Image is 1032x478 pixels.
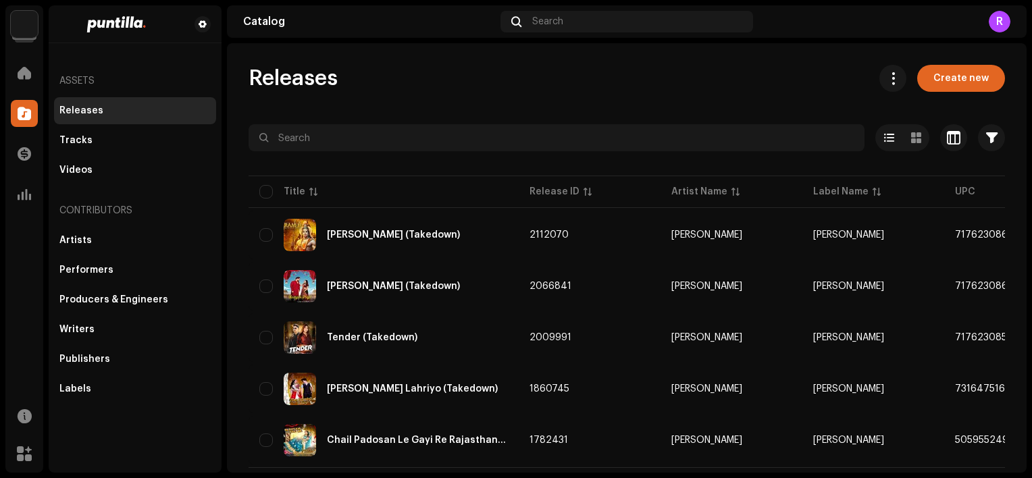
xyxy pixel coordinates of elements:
div: Kanjus Piya (Takedown) [327,282,460,291]
re-m-nav-item: Labels [54,375,216,402]
span: Manisha Saini [671,230,792,240]
span: 2112070 [530,230,569,240]
re-m-nav-item: Videos [54,157,216,184]
div: Chail Padosan Le Gayi Re Rajasthani Mashup [327,435,508,445]
div: [PERSON_NAME] [671,435,742,445]
span: 7316475168866 [955,384,1029,394]
div: Labels [59,383,91,394]
span: 1782431 [530,435,568,445]
div: Artist Name [671,185,727,198]
span: Manisha Saini [813,282,884,291]
div: Videos [59,165,93,176]
div: Releases [59,105,103,116]
span: 2066841 [530,282,571,291]
div: Catalog [243,16,495,27]
span: Manisha Saini [813,435,884,445]
div: Writers [59,324,95,335]
div: [PERSON_NAME] [671,384,742,394]
re-a-nav-header: Assets [54,65,216,97]
span: 2009991 [530,333,571,342]
span: Manisha Saini [813,384,884,394]
div: R [989,11,1010,32]
img: a6437e74-8c8e-4f74-a1ce-131745af0155 [11,11,38,38]
span: Manisha Saini [671,333,792,342]
re-m-nav-item: Writers [54,316,216,343]
img: 770dec02-29e7-4066-b998-9cbea4e25a24 [284,321,316,354]
span: Manisha Saini [813,333,884,342]
span: Manisha Saini [671,435,792,445]
re-m-nav-item: Publishers [54,346,216,373]
span: Manisha Saini [813,230,884,240]
div: [PERSON_NAME] [671,282,742,291]
img: 2b818475-bbf4-4b98-bec1-5711c409c9dc [59,16,173,32]
div: Title [284,185,305,198]
div: Producers & Engineers [59,294,168,305]
div: [PERSON_NAME] [671,333,742,342]
span: Manisha Saini [671,282,792,291]
div: Release ID [530,185,579,198]
div: Label Name [813,185,869,198]
span: Manisha Saini [671,384,792,394]
div: Tender (Takedown) [327,333,417,342]
img: da05dfa3-8e88-4484-9ef7-d504b40b5c16 [284,270,316,302]
span: Search [532,16,563,27]
span: Releases [249,65,338,92]
re-m-nav-item: Artists [54,227,216,254]
div: Artists [59,235,92,246]
re-m-nav-item: Tracks [54,127,216,154]
input: Search [249,124,865,151]
div: Piya Satrangi Lahriyo (Takedown) [327,384,498,394]
div: [PERSON_NAME] [671,230,742,240]
div: Publishers [59,354,110,365]
span: 1860745 [530,384,569,394]
span: 717623086020 [955,282,1027,291]
re-m-nav-item: Producers & Engineers [54,286,216,313]
div: Performers [59,265,113,275]
button: Create new [917,65,1005,92]
re-m-nav-item: Performers [54,257,216,284]
span: Create new [933,65,989,92]
re-a-nav-header: Contributors [54,194,216,227]
img: 2792641e-133f-45e5-b22b-76c920a61895 [284,424,316,456]
span: 717623086693 [955,230,1025,240]
re-m-nav-item: Releases [54,97,216,124]
span: 717623085214 [955,333,1024,342]
div: Tracks [59,135,93,146]
img: da3f0efb-7092-47e6-ba1d-94d2c23e330c [284,219,316,251]
img: 777b6714-e90a-48e2-8d47-c500ab6b2fcd [284,373,316,405]
div: Ram Ji (Takedown) [327,230,460,240]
